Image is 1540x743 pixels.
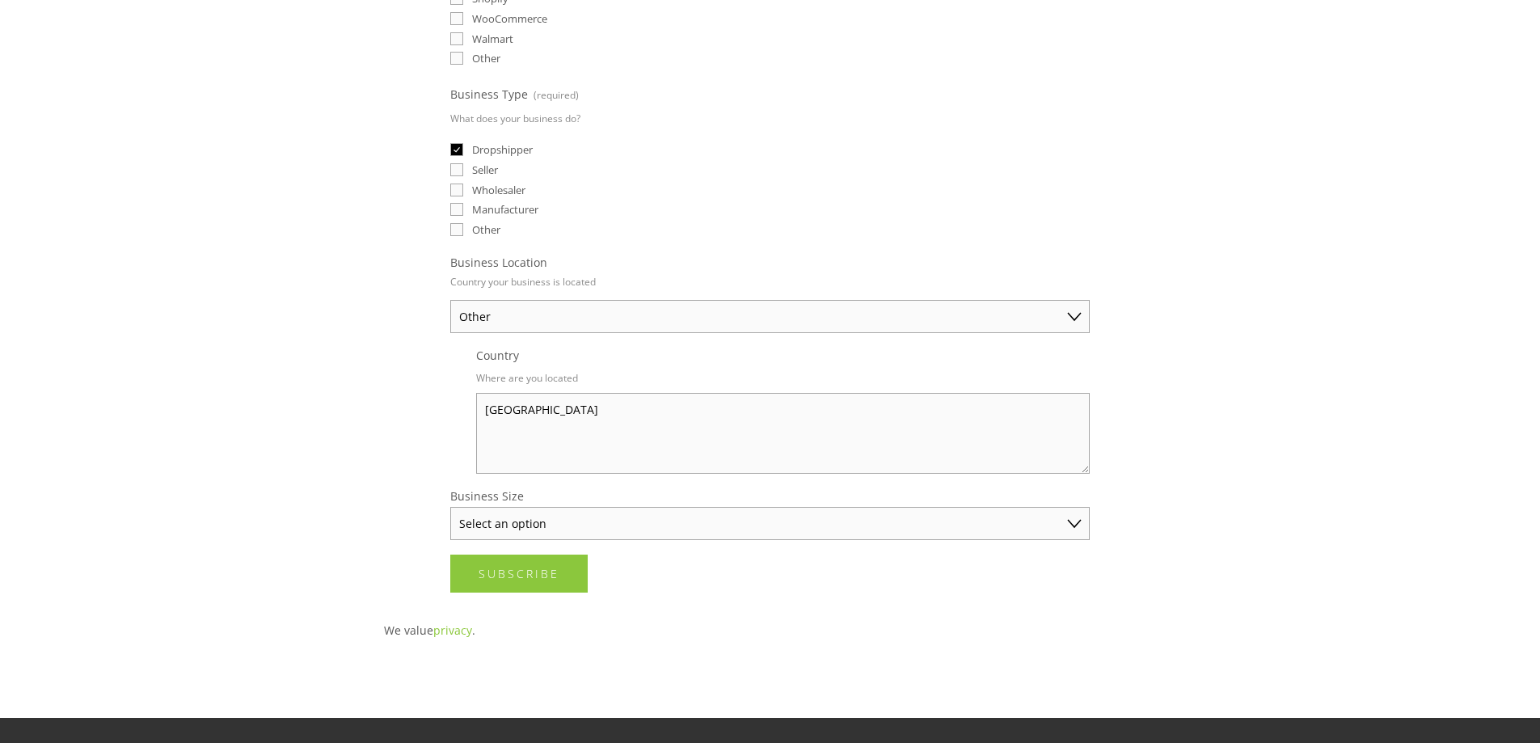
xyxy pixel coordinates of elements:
input: Seller [450,163,463,176]
input: WooCommerce [450,12,463,25]
span: Subscribe [479,566,559,581]
span: Business Location [450,255,547,270]
span: Other [472,51,500,65]
span: Manufacturer [472,202,538,217]
span: Wholesaler [472,183,525,197]
button: SubscribeSubscribe [450,555,588,593]
span: Country [476,348,519,363]
p: We value . [384,620,1157,640]
span: Business Size [450,488,524,504]
textarea: [GEOGRAPHIC_DATA] [476,393,1090,474]
span: Walmart [472,32,513,46]
span: Dropshipper [472,142,533,157]
select: Business Size [450,507,1090,540]
p: Where are you located [476,366,1090,390]
input: Wholesaler [450,184,463,196]
p: Country your business is located [450,270,596,293]
input: Manufacturer [450,203,463,216]
span: Seller [472,163,498,177]
span: Business Type [450,87,528,102]
input: Dropshipper [450,143,463,156]
input: Other [450,223,463,236]
span: Other [472,222,500,237]
input: Other [450,52,463,65]
span: (required) [534,83,579,107]
span: WooCommerce [472,11,547,26]
select: Business Location [450,300,1090,333]
a: privacy [433,623,472,638]
input: Walmart [450,32,463,45]
p: What does your business do? [450,107,580,130]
